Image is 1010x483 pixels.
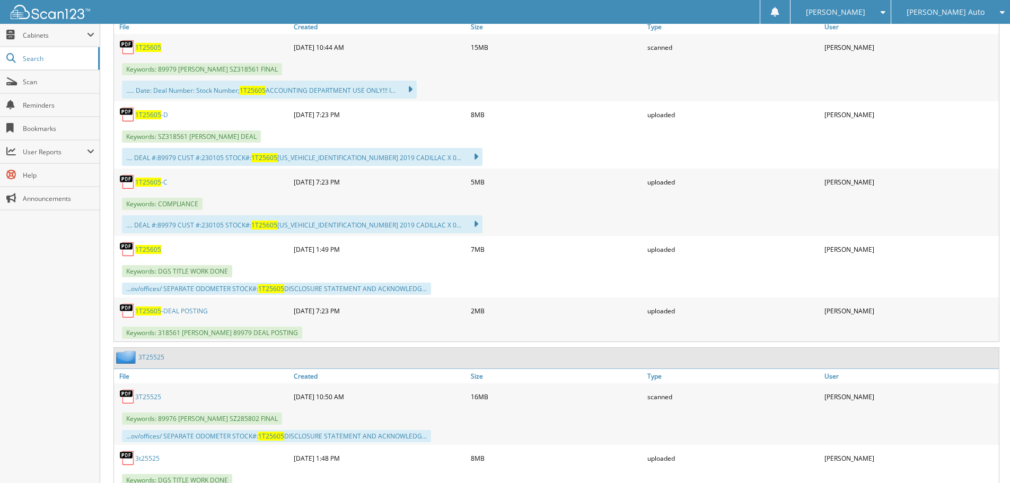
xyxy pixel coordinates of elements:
div: uploaded [645,104,822,125]
div: [PERSON_NAME] [822,104,999,125]
a: Created [291,20,468,34]
span: User Reports [23,147,87,156]
span: 1T25605 [240,86,266,95]
span: Search [23,54,93,63]
a: 1T25605 [135,245,161,254]
div: [PERSON_NAME] [822,300,999,321]
span: Bookmarks [23,124,94,133]
span: 1T25605 [135,178,161,187]
div: [DATE] 1:49 PM [291,239,468,260]
div: 2MB [468,300,645,321]
div: scanned [645,37,822,58]
div: [PERSON_NAME] [822,239,999,260]
a: Size [468,369,645,383]
div: uploaded [645,239,822,260]
a: 1T25605-DEAL POSTING [135,306,208,315]
a: Type [645,20,822,34]
iframe: Chat Widget [957,432,1010,483]
img: PDF.png [119,241,135,257]
div: [DATE] 10:44 AM [291,37,468,58]
div: 16MB [468,386,645,407]
div: scanned [645,386,822,407]
img: PDF.png [119,389,135,405]
span: 1T25605 [258,284,284,293]
div: [DATE] 10:50 AM [291,386,468,407]
span: Keywords: 89976 [PERSON_NAME] SZ285802 FINAL [122,412,282,425]
a: 3T25525 [138,353,164,362]
span: 1T25605 [135,110,161,119]
a: 3t25525 [135,454,160,463]
a: Type [645,369,822,383]
img: scan123-logo-white.svg [11,5,90,19]
div: [PERSON_NAME] [822,37,999,58]
div: [DATE] 7:23 PM [291,300,468,321]
span: Keywords: 318561 [PERSON_NAME] 89979 DEAL POSTING [122,327,302,339]
span: [PERSON_NAME] Auto [907,9,985,15]
div: uploaded [645,300,822,321]
div: .... DEAL #:89979 CUST #:230105 STOCK#: [US_VEHICLE_IDENTIFICATION_NUMBER] 2019 CADILLAC X 0... [122,148,482,166]
div: [DATE] 7:23 PM [291,171,468,192]
div: [PERSON_NAME] [822,447,999,469]
img: PDF.png [119,107,135,122]
a: 1T25605 [135,43,161,52]
span: 1T25605 [135,306,161,315]
div: [PERSON_NAME] [822,171,999,192]
span: Keywords: SZ318561 [PERSON_NAME] DEAL [122,130,261,143]
span: Keywords: COMPLIANCE [122,198,203,210]
a: File [114,369,291,383]
span: Cabinets [23,31,87,40]
span: Reminders [23,101,94,110]
div: 8MB [468,447,645,469]
div: ...ov/offices/ SEPARATE ODOMETER STOCK#: DISCLOSURE STATEMENT AND ACKNOWLEDG... [122,283,431,295]
a: Size [468,20,645,34]
div: uploaded [645,171,822,192]
div: ...ov/offices/ SEPARATE ODOMETER STOCK#: DISCLOSURE STATEMENT AND ACKNOWLEDG... [122,430,431,442]
a: 1T25605-C [135,178,168,187]
div: 8MB [468,104,645,125]
span: Help [23,171,94,180]
div: [PERSON_NAME] [822,386,999,407]
a: User [822,369,999,383]
a: 3T25525 [135,392,161,401]
img: folder2.png [116,350,138,364]
div: uploaded [645,447,822,469]
span: Scan [23,77,94,86]
span: Announcements [23,194,94,203]
a: File [114,20,291,34]
div: 7MB [468,239,645,260]
a: User [822,20,999,34]
span: 1T25605 [258,432,284,441]
span: 1T25605 [251,153,277,162]
a: 1T25605-D [135,110,168,119]
img: PDF.png [119,39,135,55]
span: Keywords: DGS TITLE WORK DONE [122,265,232,277]
span: [PERSON_NAME] [806,9,865,15]
span: Keywords: 89979 [PERSON_NAME] SZ318561 FINAL [122,63,282,75]
div: .... DEAL #:89979 CUST #:230105 STOCK#: [US_VEHICLE_IDENTIFICATION_NUMBER] 2019 CADILLAC X 0... [122,215,482,233]
div: ..... Date: Deal Number: Stock Number; ACCOUNTING DEPARTMENT USE ONLY!!! I... [122,81,417,99]
div: [DATE] 7:23 PM [291,104,468,125]
a: Created [291,369,468,383]
div: 5MB [468,171,645,192]
img: PDF.png [119,303,135,319]
img: PDF.png [119,174,135,190]
span: 1T25605 [251,221,277,230]
div: [DATE] 1:48 PM [291,447,468,469]
img: PDF.png [119,450,135,466]
div: 15MB [468,37,645,58]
